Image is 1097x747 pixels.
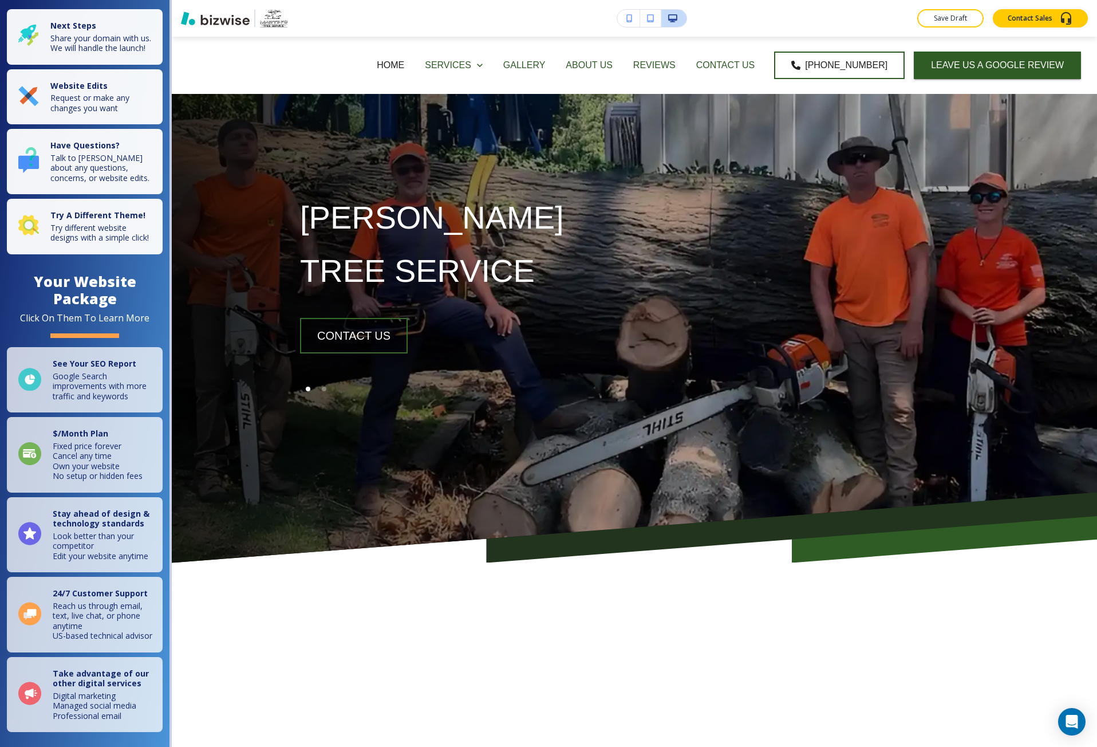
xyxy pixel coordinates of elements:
[425,58,471,72] p: SERVICES
[7,417,163,493] a: $/Month PlanFixed price foreverCancel any timeOwn your websiteNo setup or hidden fees
[7,657,163,733] a: Take advantage of our other digital servicesDigital marketingManaged social mediaProfessional email
[566,58,613,72] p: ABOUT US
[50,33,151,53] p: Share your domain with us. We will handle the launch!
[7,69,163,125] button: Website EditsRequest or make any changes you want
[53,441,143,481] p: Fixed price forever Cancel any time Own your website No setup or hidden fees
[53,358,136,369] strong: See Your SEO Report
[50,20,96,31] strong: Next Steps
[50,140,120,151] strong: Have Questions?
[53,588,148,599] strong: 24/7 Customer Support
[53,371,156,402] p: Google Search improvements with more traffic and keywords
[300,199,572,289] span: [PERSON_NAME] Tree Service
[914,52,1081,79] a: leave us a google review
[774,52,905,79] a: [PHONE_NUMBER]
[993,9,1088,27] button: Contact Sales
[53,668,149,689] strong: Take advantage of our other digital services
[633,58,676,72] p: REVIEWS
[7,577,163,652] a: 24/7 Customer SupportReach us through email, text, live chat, or phone anytimeUS-based technical ...
[53,508,149,529] strong: Stay ahead of design & technology standards
[7,497,163,573] a: Stay ahead of design & technology standardsLook better than your competitorEdit your website anytime
[53,691,156,721] p: Digital marketing Managed social media Professional email
[50,93,156,113] p: Request or make any changes you want
[181,11,250,25] img: Bizwise Logo
[50,80,108,91] strong: Website Edits
[7,273,163,308] h4: Your Website Package
[53,531,156,561] p: Look better than your competitor Edit your website anytime
[7,129,163,194] button: Have Questions?Talk to [PERSON_NAME] about any questions, concerns, or website edits.
[53,428,108,439] strong: $ /Month Plan
[1058,708,1086,736] div: Open Intercom Messenger
[20,312,149,324] div: Click On Them To Learn More
[1008,13,1052,23] p: Contact Sales
[300,318,408,353] button: contact us
[260,9,287,27] img: Your Logo
[917,9,984,27] button: Save Draft
[503,58,546,72] p: GALLERY
[7,199,163,254] button: Try A Different Theme!Try different website designs with a simple click!
[50,153,156,183] p: Talk to [PERSON_NAME] about any questions, concerns, or website edits.
[7,347,163,412] a: See Your SEO ReportGoogle Search improvements with more traffic and keywords
[377,58,404,72] p: HOME
[7,9,163,65] button: Next StepsShare your domain with us.We will handle the launch!
[50,210,145,221] strong: Try A Different Theme!
[50,223,156,243] p: Try different website designs with a simple click!
[53,601,156,641] p: Reach us through email, text, live chat, or phone anytime US-based technical advisor
[696,58,755,72] p: CONTACT US
[932,13,969,23] p: Save Draft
